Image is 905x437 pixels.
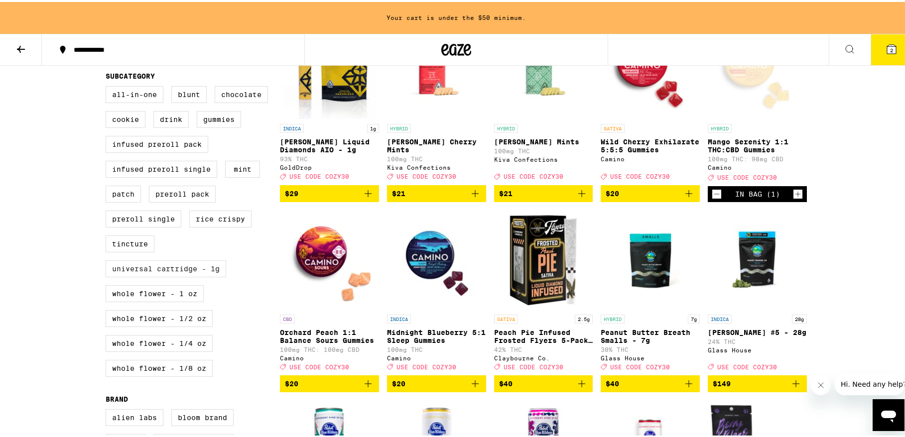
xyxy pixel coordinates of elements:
[6,7,72,15] span: Hi. Need any help?
[606,378,619,386] span: $40
[890,45,893,51] span: 2
[396,172,456,178] span: USE CODE COZY30
[280,162,379,169] div: GoldDrop
[601,208,700,308] img: Glass House - Peanut Butter Breath Smalls - 7g
[106,393,128,401] legend: Brand
[280,344,379,351] p: 100mg THC: 100mg CBD
[283,17,376,117] img: GoldDrop - King Louis Liquid Diamonds AIO - 1g
[215,84,268,101] label: Chocolate
[387,208,486,308] img: Camino - Midnight Blueberry 5:1 Sleep Gummies
[387,162,486,169] div: Kiva Confections
[387,327,486,342] p: Midnight Blueberry 5:1 Sleep Gummies
[708,162,807,169] div: Camino
[106,209,181,225] label: Preroll Single
[601,154,700,160] div: Camino
[387,373,486,390] button: Add to bag
[387,17,486,183] a: Open page for Petra Tart Cherry Mints from Kiva Confections
[189,209,252,225] label: Rice Crispy
[499,188,513,196] span: $21
[280,208,379,373] a: Open page for Orchard Peach 1:1 Balance Sours Gummies from Camino
[793,187,803,197] button: Increment
[171,84,207,101] label: Blunt
[106,358,213,375] label: Whole Flower - 1/8 oz
[106,258,226,275] label: Universal Cartridge - 1g
[504,172,563,178] span: USE CODE COZY30
[601,313,625,322] p: HYBRID
[494,327,593,342] p: Peach Pie Infused Frosted Flyers 5-Pack - 2.5g
[717,362,777,368] span: USE CODE COZY30
[708,373,807,390] button: Add to bag
[708,154,807,160] p: 100mg THC: 98mg CBD
[387,208,486,373] a: Open page for Midnight Blueberry 5:1 Sleep Gummies from Camino
[387,344,486,351] p: 100mg THC
[280,17,379,183] a: Open page for King Louis Liquid Diamonds AIO - 1g from GoldDrop
[494,344,593,351] p: 42% THC
[387,154,486,160] p: 100mg THC
[708,17,807,184] a: Open page for Mango Serenity 1:1 THC:CBD Gummies from Camino
[280,154,379,160] p: 93% THC
[106,407,163,424] label: Alien Labs
[708,336,807,343] p: 24% THC
[688,313,700,322] p: 7g
[708,122,732,131] p: HYBRID
[387,122,411,131] p: HYBRID
[280,313,295,322] p: CBD
[367,122,379,131] p: 1g
[106,109,145,126] label: Cookie
[601,122,625,131] p: SATIVA
[494,17,593,183] a: Open page for Petra Moroccan Mints from Kiva Confections
[708,327,807,334] p: [PERSON_NAME] #5 - 28g
[289,362,349,368] span: USE CODE COZY30
[601,344,700,351] p: 30% THC
[494,373,593,390] button: Add to bag
[106,70,155,78] legend: Subcategory
[601,373,700,390] button: Add to bag
[289,172,349,178] span: USE CODE COZY30
[494,154,593,161] div: Kiva Confections
[835,371,905,393] iframe: Message from company
[708,345,807,351] div: Glass House
[392,188,405,196] span: $21
[717,173,777,179] span: USE CODE COZY30
[149,184,216,201] label: Preroll Pack
[708,208,807,373] a: Open page for Donny Burger #5 - 28g from Glass House
[387,136,486,152] p: [PERSON_NAME] Cherry Mints
[106,184,141,201] label: Patch
[494,353,593,359] div: Claybourne Co.
[280,353,379,359] div: Camino
[106,333,213,350] label: Whole Flower - 1/4 oz
[106,134,208,151] label: Infused Preroll Pack
[606,188,619,196] span: $20
[387,313,411,322] p: INDICA
[504,362,563,368] span: USE CODE COZY30
[387,353,486,359] div: Camino
[735,188,780,196] div: In Bag (1)
[106,233,154,250] label: Tincture
[280,122,304,131] p: INDICA
[225,159,260,176] label: Mint
[280,136,379,152] p: [PERSON_NAME] Liquid Diamonds AIO - 1g
[280,183,379,200] button: Add to bag
[601,183,700,200] button: Add to bag
[708,208,807,308] img: Glass House - Donny Burger #5 - 28g
[601,136,700,152] p: Wild Cherry Exhilarate 5:5:5 Gummies
[712,187,722,197] button: Decrement
[575,313,593,322] p: 2.5g
[280,373,379,390] button: Add to bag
[280,208,379,308] img: Camino - Orchard Peach 1:1 Balance Sours Gummies
[494,183,593,200] button: Add to bag
[387,183,486,200] button: Add to bag
[601,208,700,373] a: Open page for Peanut Butter Breath Smalls - 7g from Glass House
[396,362,456,368] span: USE CODE COZY30
[494,122,518,131] p: HYBRID
[494,17,593,117] img: Kiva Confections - Petra Moroccan Mints
[494,313,518,322] p: SATIVA
[387,17,486,117] img: Kiva Confections - Petra Tart Cherry Mints
[873,397,905,429] iframe: Button to launch messaging window
[494,136,593,144] p: [PERSON_NAME] Mints
[499,378,513,386] span: $40
[601,353,700,359] div: Glass House
[392,378,405,386] span: $20
[601,327,700,342] p: Peanut Butter Breath Smalls - 7g
[708,313,732,322] p: INDICA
